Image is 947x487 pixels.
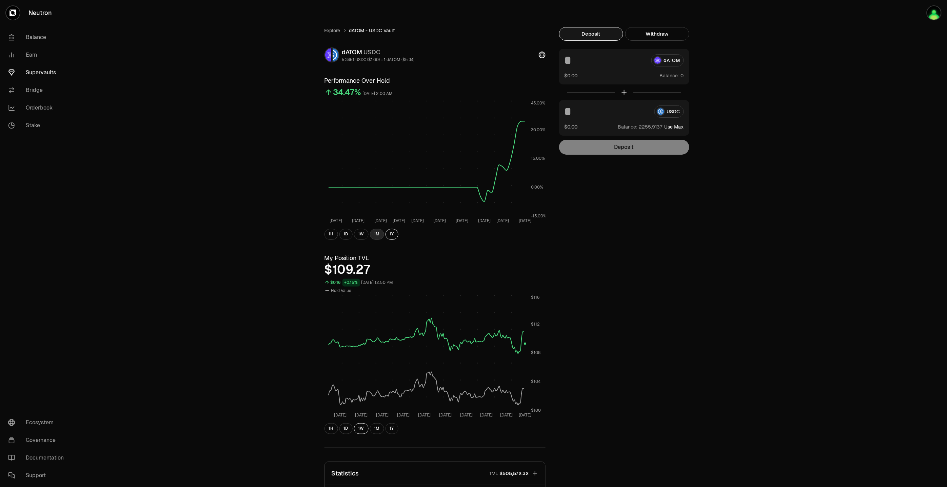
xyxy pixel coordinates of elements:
[460,412,473,418] tspan: [DATE]
[3,64,73,81] a: Supervaults
[439,412,452,418] tspan: [DATE]
[531,322,539,327] tspan: $112
[324,253,546,263] h3: My Position TVL
[531,379,540,384] tspan: $104
[339,229,353,240] button: 1D
[334,412,347,418] tspan: [DATE]
[433,218,446,223] tspan: [DATE]
[559,27,623,41] button: Deposit
[361,279,393,287] div: [DATE] 12:50 PM
[376,412,389,418] tspan: [DATE]
[490,470,498,477] p: TVL
[500,470,529,477] span: $505,572.32
[3,46,73,64] a: Earn
[364,48,381,56] span: USDC
[349,27,395,34] span: dATOM - USDC Vault
[480,412,493,418] tspan: [DATE]
[342,279,360,287] div: +0.15%
[325,48,331,62] img: dATOM Logo
[386,229,398,240] button: 1Y
[565,123,578,130] button: $0.00
[374,218,387,223] tspan: [DATE]
[519,412,531,418] tspan: [DATE]
[332,469,359,478] p: Statistics
[531,127,546,133] tspan: 30.00%
[3,414,73,431] a: Ecosystem
[531,408,541,413] tspan: $100
[325,462,545,485] button: StatisticsTVL$505,572.32
[363,90,393,98] div: [DATE] 2:00 AM
[333,48,339,62] img: USDC Logo
[531,184,543,190] tspan: 0.00%
[418,412,431,418] tspan: [DATE]
[324,229,338,240] button: 1H
[531,213,547,219] tspan: -15.00%
[370,423,384,434] button: 1M
[478,218,491,223] tspan: [DATE]
[333,87,361,98] div: 34.47%
[324,423,338,434] button: 1H
[565,72,578,79] button: $0.00
[331,288,352,293] span: Hold Value
[456,218,468,223] tspan: [DATE]
[665,123,684,130] button: Use Max
[625,27,689,41] button: Withdraw
[618,123,638,130] span: Balance:
[927,6,941,20] img: Oldbloom
[330,218,342,223] tspan: [DATE]
[370,229,384,240] button: 1M
[500,412,513,418] tspan: [DATE]
[3,99,73,117] a: Orderbook
[352,218,364,223] tspan: [DATE]
[3,28,73,46] a: Balance
[3,467,73,484] a: Support
[324,76,546,85] h3: Performance Over Hold
[411,218,424,223] tspan: [DATE]
[393,218,405,223] tspan: [DATE]
[355,412,368,418] tspan: [DATE]
[3,117,73,134] a: Stake
[3,81,73,99] a: Bridge
[324,27,546,34] nav: breadcrumb
[531,156,545,161] tspan: 15.00%
[660,72,679,79] span: Balance:
[496,218,509,223] tspan: [DATE]
[519,218,531,223] tspan: [DATE]
[354,423,369,434] button: 1W
[324,27,340,34] a: Explore
[339,423,353,434] button: 1D
[386,423,398,434] button: 1Y
[331,279,341,287] div: $0.16
[354,229,369,240] button: 1W
[531,100,546,106] tspan: 45.00%
[531,350,540,355] tspan: $108
[531,294,539,300] tspan: $116
[3,449,73,467] a: Documentation
[397,412,410,418] tspan: [DATE]
[3,431,73,449] a: Governance
[342,47,415,57] div: dATOM
[324,263,546,276] div: $109.27
[342,57,415,62] div: 5.3451 USDC ($1.00) = 1 dATOM ($5.34)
